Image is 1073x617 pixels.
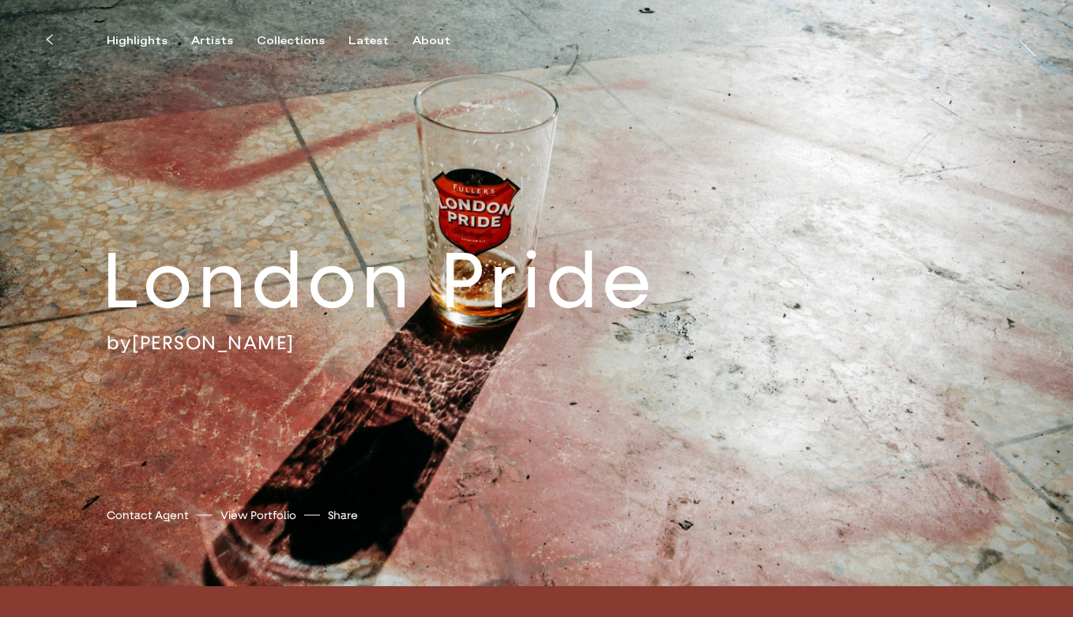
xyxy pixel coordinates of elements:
[412,34,474,48] button: About
[257,34,325,48] div: Collections
[412,34,450,48] div: About
[107,34,191,48] button: Highlights
[257,34,348,48] button: Collections
[107,507,189,524] a: Contact Agent
[191,34,233,48] div: Artists
[191,34,257,48] button: Artists
[348,34,389,48] div: Latest
[132,330,295,354] a: [PERSON_NAME]
[328,505,358,526] button: Share
[107,34,168,48] div: Highlights
[348,34,412,48] button: Latest
[102,231,762,330] h2: London Pride
[107,330,132,354] span: by
[220,507,296,524] a: View Portfolio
